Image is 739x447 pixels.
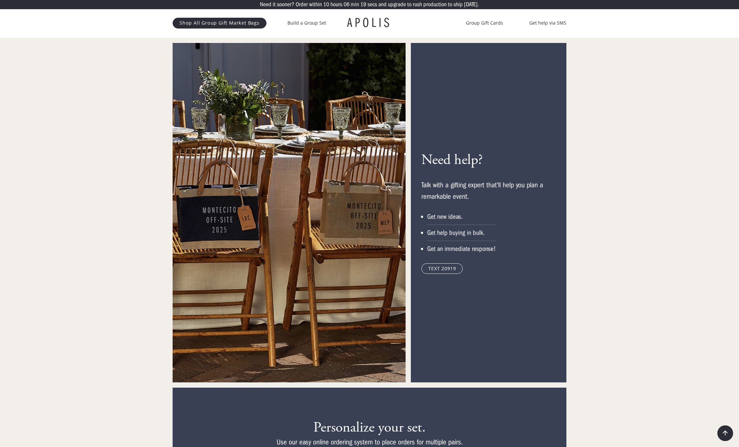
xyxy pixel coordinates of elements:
[421,263,463,274] a: TEXT 20919
[344,2,349,8] p: 06
[427,213,496,221] div: Get new ideas.
[347,16,392,30] a: APOLIS
[421,179,547,202] p: Talk with a gifting expert that'll help you plan a remarkable event.
[466,19,503,27] a: Group Gift Cards
[427,229,496,237] div: Get help buying in bulk.
[330,2,342,8] p: hours
[529,19,566,27] a: Get help via SMS
[287,19,326,27] a: Build a Group Set
[427,245,496,253] div: Get an immediate response!
[173,18,266,28] a: Shop All Group Gift Market Bags
[260,2,322,8] p: Need it sooner? Order within
[360,2,366,8] p: 19
[323,2,329,8] p: 10
[277,419,463,437] h3: Personalize your set.
[421,152,483,169] h3: Need help?
[173,43,406,382] img: A customized market bag sitting on top of a table
[368,2,377,8] p: secs
[378,2,479,8] p: and upgrade to rush production to ship [DATE].
[351,2,359,8] p: min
